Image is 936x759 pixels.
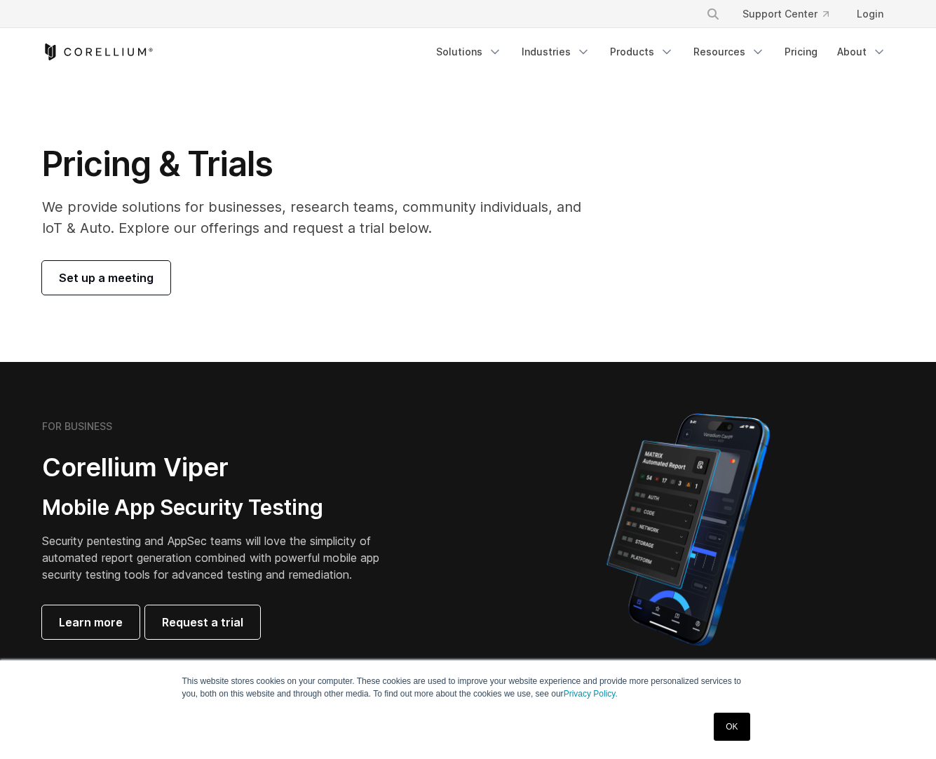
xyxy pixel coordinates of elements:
[182,675,754,700] p: This website stores cookies on your computer. These cookies are used to improve your website expe...
[42,196,601,239] p: We provide solutions for businesses, research teams, community individuals, and IoT & Auto. Explo...
[829,39,895,65] a: About
[700,1,726,27] button: Search
[731,1,840,27] a: Support Center
[42,605,140,639] a: Learn more
[145,605,260,639] a: Request a trial
[42,261,170,295] a: Set up a meeting
[42,452,401,483] h2: Corellium Viper
[714,713,750,741] a: OK
[776,39,826,65] a: Pricing
[59,614,123,631] span: Learn more
[42,43,154,60] a: Corellium Home
[428,39,510,65] a: Solutions
[59,269,154,286] span: Set up a meeting
[42,420,112,433] h6: FOR BUSINESS
[583,407,794,652] img: Corellium MATRIX automated report on iPhone showing app vulnerability test results across securit...
[846,1,895,27] a: Login
[42,143,601,185] h1: Pricing & Trials
[602,39,682,65] a: Products
[162,614,243,631] span: Request a trial
[42,495,401,521] h3: Mobile App Security Testing
[689,1,895,27] div: Navigation Menu
[564,689,618,699] a: Privacy Policy.
[428,39,895,65] div: Navigation Menu
[42,532,401,583] p: Security pentesting and AppSec teams will love the simplicity of automated report generation comb...
[685,39,773,65] a: Resources
[513,39,599,65] a: Industries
